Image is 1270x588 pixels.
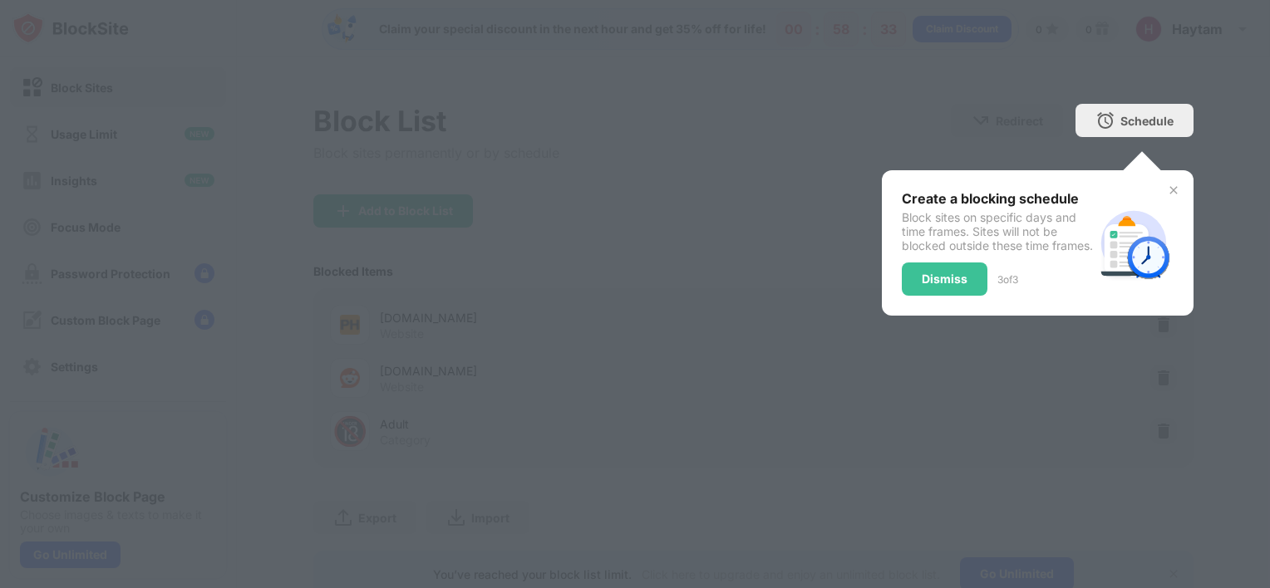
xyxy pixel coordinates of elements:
div: 3 of 3 [997,273,1018,286]
img: schedule.svg [1094,203,1174,283]
div: Schedule [1120,114,1174,128]
div: Dismiss [922,272,967,286]
img: x-button.svg [1167,184,1180,197]
div: Create a blocking schedule [902,190,1094,207]
div: Block sites on specific days and time frames. Sites will not be blocked outside these time frames. [902,210,1094,252]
